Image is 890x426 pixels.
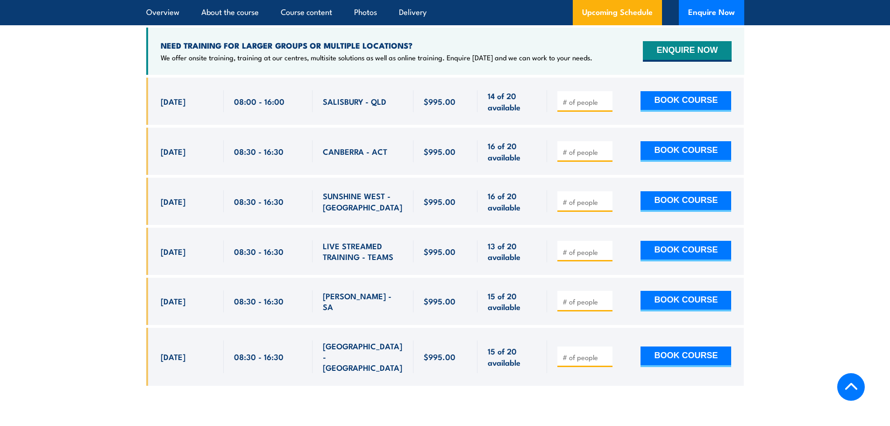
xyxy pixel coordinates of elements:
[323,146,387,157] span: CANBERRA - ACT
[161,296,185,306] span: [DATE]
[643,41,731,62] button: ENQUIRE NOW
[424,196,456,207] span: $995.00
[562,197,609,207] input: # of people
[161,146,185,157] span: [DATE]
[234,96,285,107] span: 08:00 - 16:00
[562,297,609,306] input: # of people
[234,146,284,157] span: 08:30 - 16:30
[641,91,731,112] button: BOOK COURSE
[323,290,403,312] span: [PERSON_NAME] - SA
[234,196,284,207] span: 08:30 - 16:30
[641,141,731,162] button: BOOK COURSE
[641,241,731,261] button: BOOK COURSE
[234,246,284,257] span: 08:30 - 16:30
[488,90,537,112] span: 14 of 20 available
[161,351,185,362] span: [DATE]
[488,346,537,368] span: 15 of 20 available
[641,291,731,311] button: BOOK COURSE
[641,347,731,367] button: BOOK COURSE
[424,146,456,157] span: $995.00
[424,351,456,362] span: $995.00
[161,246,185,257] span: [DATE]
[323,190,403,212] span: SUNSHINE WEST - [GEOGRAPHIC_DATA]
[234,296,284,306] span: 08:30 - 16:30
[562,247,609,257] input: # of people
[424,96,456,107] span: $995.00
[161,96,185,107] span: [DATE]
[234,351,284,362] span: 08:30 - 16:30
[161,53,592,62] p: We offer onsite training, training at our centres, multisite solutions as well as online training...
[424,246,456,257] span: $995.00
[641,191,731,212] button: BOOK COURSE
[488,290,537,312] span: 15 of 20 available
[488,240,537,262] span: 13 of 20 available
[488,190,537,212] span: 16 of 20 available
[323,340,403,373] span: [GEOGRAPHIC_DATA] - [GEOGRAPHIC_DATA]
[323,240,403,262] span: LIVE STREAMED TRAINING - TEAMS
[488,140,537,162] span: 16 of 20 available
[562,353,609,362] input: # of people
[323,96,386,107] span: SALISBURY - QLD
[562,97,609,107] input: # of people
[562,147,609,157] input: # of people
[161,196,185,207] span: [DATE]
[424,296,456,306] span: $995.00
[161,40,592,51] h4: NEED TRAINING FOR LARGER GROUPS OR MULTIPLE LOCATIONS?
